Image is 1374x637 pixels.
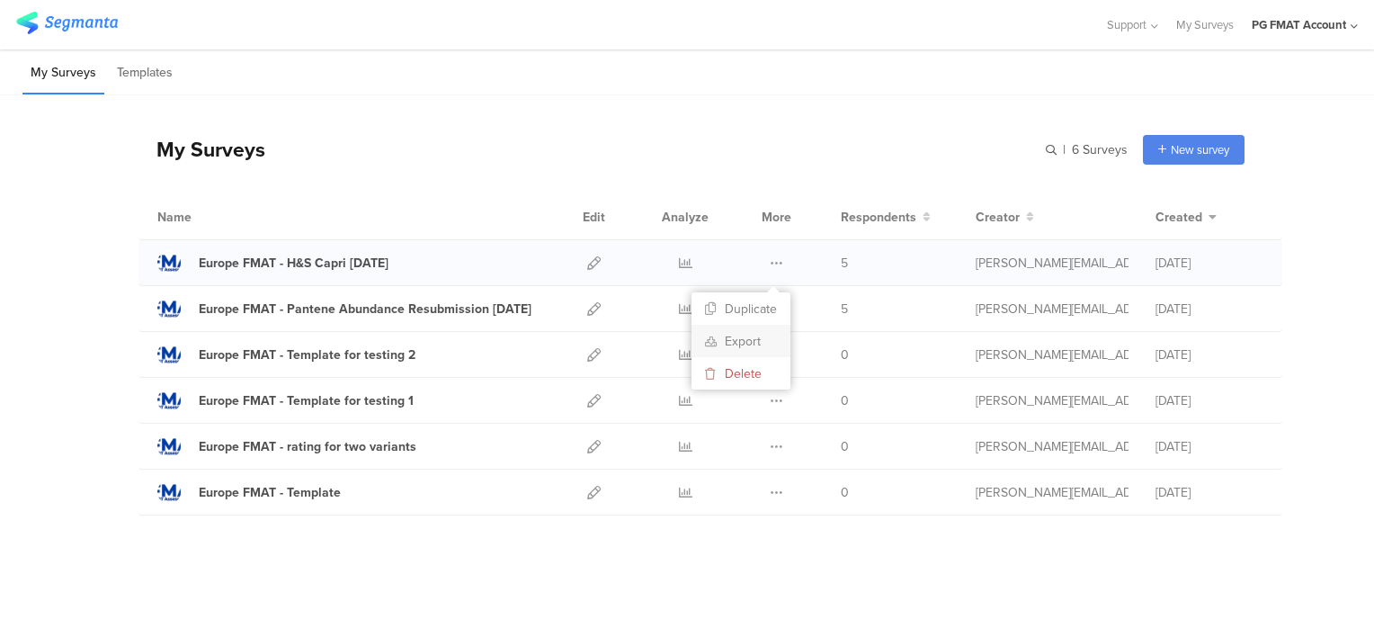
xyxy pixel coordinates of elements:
[976,345,1129,364] div: constantinescu.a@pg.com
[841,254,848,273] span: 5
[841,208,916,227] span: Respondents
[976,300,1129,318] div: lopez.f.9@pg.com
[575,194,613,239] div: Edit
[976,208,1034,227] button: Creator
[157,251,388,274] a: Europe FMAT - H&S Capri [DATE]
[199,391,414,410] div: Europe FMAT - Template for testing 1
[841,437,849,456] span: 0
[1107,16,1146,33] span: Support
[976,437,1129,456] div: constantinescu.a@pg.com
[138,134,265,165] div: My Surveys
[691,292,790,325] button: Duplicate
[1155,208,1202,227] span: Created
[658,194,712,239] div: Analyze
[691,357,790,390] button: Delete
[16,12,118,34] img: segmanta logo
[1155,300,1263,318] div: [DATE]
[1155,208,1217,227] button: Created
[1171,141,1229,158] span: New survey
[691,325,790,357] a: Export
[157,297,531,320] a: Europe FMAT - Pantene Abundance Resubmission [DATE]
[157,343,415,366] a: Europe FMAT - Template for testing 2
[976,254,1129,273] div: lopez.f.9@pg.com
[199,345,415,364] div: Europe FMAT - Template for testing 2
[841,300,848,318] span: 5
[1155,345,1263,364] div: [DATE]
[841,208,931,227] button: Respondents
[1252,16,1346,33] div: PG FMAT Account
[976,391,1129,410] div: constantinescu.a@pg.com
[1060,140,1068,159] span: |
[157,389,414,412] a: Europe FMAT - Template for testing 1
[109,52,181,94] li: Templates
[199,254,388,273] div: Europe FMAT - H&S Capri Sept 2025
[157,480,341,504] a: Europe FMAT - Template
[841,345,849,364] span: 0
[1072,140,1128,159] span: 6 Surveys
[157,208,265,227] div: Name
[757,194,796,239] div: More
[157,435,416,458] a: Europe FMAT - rating for two variants
[1155,254,1263,273] div: [DATE]
[841,483,849,502] span: 0
[22,52,104,94] li: My Surveys
[1155,483,1263,502] div: [DATE]
[1155,391,1263,410] div: [DATE]
[199,437,416,456] div: Europe FMAT - rating for two variants
[976,208,1020,227] span: Creator
[199,300,531,318] div: Europe FMAT - Pantene Abundance Resubmission Sep 2025
[976,483,1129,502] div: constantinescu.a@pg.com
[1155,437,1263,456] div: [DATE]
[841,391,849,410] span: 0
[199,483,341,502] div: Europe FMAT - Template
